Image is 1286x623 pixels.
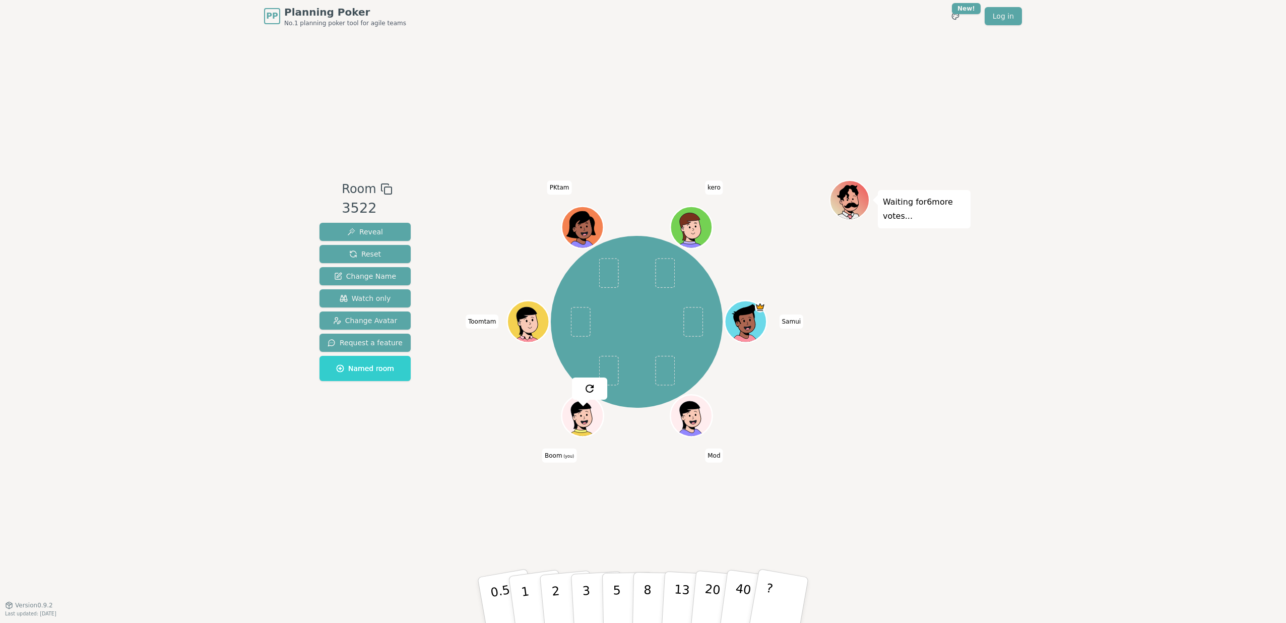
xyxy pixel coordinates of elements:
button: Version0.9.2 [5,601,53,609]
span: Request a feature [328,338,403,348]
span: Change Name [334,271,396,281]
button: Request a feature [319,334,411,352]
span: Named room [336,363,394,373]
button: Named room [319,356,411,381]
span: Watch only [340,293,391,303]
button: Click to change your avatar [563,396,602,435]
div: 3522 [342,198,392,219]
button: Reset [319,245,411,263]
button: Change Name [319,267,411,285]
span: Room [342,180,376,198]
p: Waiting for 6 more votes... [883,195,966,223]
span: Version 0.9.2 [15,601,53,609]
img: reset [584,383,596,395]
span: Last updated: [DATE] [5,611,56,616]
button: Reveal [319,223,411,241]
span: Planning Poker [284,5,406,19]
span: Click to change your name [466,315,498,329]
a: Log in [985,7,1022,25]
span: Samui is the host [755,302,765,313]
span: Change Avatar [333,316,398,326]
button: New! [946,7,964,25]
a: PPPlanning PokerNo.1 planning poker tool for agile teams [264,5,406,27]
span: Reset [349,249,381,259]
div: New! [952,3,981,14]
span: Click to change your name [779,315,803,329]
span: No.1 planning poker tool for agile teams [284,19,406,27]
span: Reveal [347,227,383,237]
span: PP [266,10,278,22]
button: Watch only [319,289,411,307]
span: (you) [562,454,574,459]
span: Click to change your name [705,449,723,463]
button: Change Avatar [319,311,411,330]
span: Click to change your name [547,181,572,195]
span: Click to change your name [542,449,576,463]
span: Click to change your name [705,181,723,195]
